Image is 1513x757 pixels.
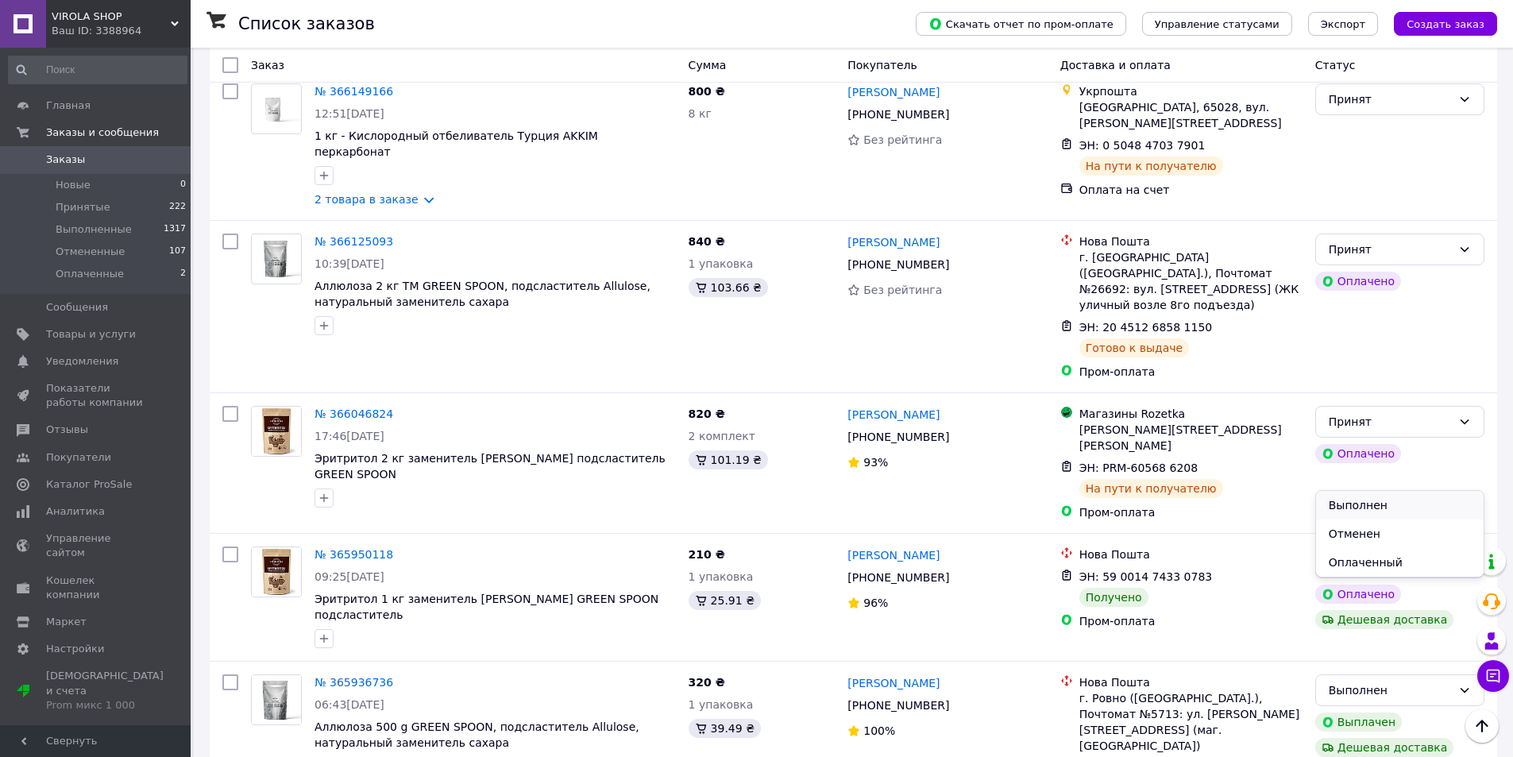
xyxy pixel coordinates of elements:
[689,278,768,297] div: 103.66 ₴
[689,698,754,711] span: 1 упаковка
[1079,570,1213,583] span: ЭН: 59 0014 7433 0783
[1316,491,1484,519] li: Выполнен
[1329,413,1452,431] div: Принят
[689,235,725,248] span: 840 ₴
[46,504,105,519] span: Аналитика
[315,676,393,689] a: № 365936736
[315,280,650,308] span: Аллюлоза 2 кг ТМ GREEN SPOON, подсластитель Allulose, натуральный заменитель сахара
[1329,91,1452,108] div: Принят
[916,12,1126,36] button: Скачать отчет по пром-оплате
[46,126,159,140] span: Заказы и сообщения
[1329,241,1452,258] div: Принят
[1394,12,1497,36] button: Создать заказ
[1079,321,1213,334] span: ЭН: 20 4512 6858 1150
[46,450,111,465] span: Покупатели
[46,153,85,167] span: Заказы
[1315,585,1401,604] div: Оплачено
[847,675,940,691] a: [PERSON_NAME]
[169,200,186,214] span: 222
[1079,504,1303,520] div: Пром-оплата
[1329,682,1452,699] div: Выполнен
[1315,59,1356,71] span: Статус
[315,593,658,621] a: Эритритол 1 кг заменитель [PERSON_NAME] GREEN SPOON подсластитель
[689,450,768,469] div: 101.19 ₴
[315,698,384,711] span: 06:43[DATE]
[56,267,124,281] span: Оплаченные
[1079,182,1303,198] div: Оплата на счет
[1378,17,1497,29] a: Создать заказ
[238,14,375,33] h1: Список заказов
[1079,613,1303,629] div: Пром-оплата
[315,452,666,481] a: Эритритол 2 кг заменитель [PERSON_NAME] подсластитель GREEN SPOON
[1079,588,1148,607] div: Получено
[1321,18,1365,30] span: Экспорт
[164,222,186,237] span: 1317
[251,83,302,134] a: Фото товару
[1079,83,1303,99] div: Укрпошта
[844,566,952,589] div: [PHONE_NUMBER]
[315,720,639,749] a: Аллюлоза 500 g GREEN SPOON, подсластитель Allulose, натуральный заменитель сахара
[689,407,725,420] span: 820 ₴
[56,245,125,259] span: Отмененные
[689,430,755,442] span: 2 комплект
[689,59,727,71] span: Сумма
[863,724,895,737] span: 100%
[251,406,302,457] a: Фото товару
[1079,406,1303,422] div: Магазины Rozetka
[315,570,384,583] span: 09:25[DATE]
[863,133,942,146] span: Без рейтинга
[315,85,393,98] a: № 366149166
[251,234,302,284] a: Фото товару
[1079,338,1189,357] div: Готово к выдаче
[1155,18,1279,30] span: Управление статусами
[1315,610,1454,629] div: Дешевая доставка
[1079,547,1303,562] div: Нова Пошта
[56,200,110,214] span: Принятые
[180,178,186,192] span: 0
[689,548,725,561] span: 210 ₴
[252,237,301,280] img: Фото товару
[847,84,940,100] a: [PERSON_NAME]
[1315,272,1401,291] div: Оплачено
[1407,18,1484,30] span: Создать заказ
[689,591,761,610] div: 25.91 ₴
[847,407,940,423] a: [PERSON_NAME]
[46,300,108,315] span: Сообщения
[1316,519,1484,548] li: Отменен
[46,698,164,713] div: Prom микс 1 000
[847,547,940,563] a: [PERSON_NAME]
[252,675,301,724] img: Фото товару
[844,103,952,126] div: [PHONE_NUMBER]
[315,193,419,206] a: 2 товара в заказе
[863,284,942,296] span: Без рейтинга
[1079,156,1223,176] div: На пути к получателю
[844,694,952,716] div: [PHONE_NUMBER]
[251,674,302,725] a: Фото товару
[844,253,952,276] div: [PHONE_NUMBER]
[689,107,712,120] span: 8 кг
[847,59,917,71] span: Покупатель
[315,407,393,420] a: № 366046824
[863,597,888,609] span: 96%
[315,129,598,158] a: 1 кг - Кислородный отбеливатель Турция AKKIM перкарбонат
[1316,548,1484,577] li: Оплаченный
[1079,422,1303,454] div: [PERSON_NAME][STREET_ADDRESS][PERSON_NAME]
[46,477,132,492] span: Каталог ProSale
[689,257,754,270] span: 1 упаковка
[46,423,88,437] span: Отзывы
[689,85,725,98] span: 800 ₴
[251,59,284,71] span: Заказ
[8,56,187,84] input: Поиск
[689,719,761,738] div: 39.49 ₴
[1079,674,1303,690] div: Нова Пошта
[863,456,888,469] span: 93%
[1315,444,1401,463] div: Оплачено
[46,642,104,656] span: Настройки
[1477,660,1509,692] button: Чат с покупателем
[928,17,1114,31] span: Скачать отчет по пром-оплате
[315,430,384,442] span: 17:46[DATE]
[46,669,164,713] span: [DEMOGRAPHIC_DATA] и счета
[1315,713,1402,732] div: Выплачен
